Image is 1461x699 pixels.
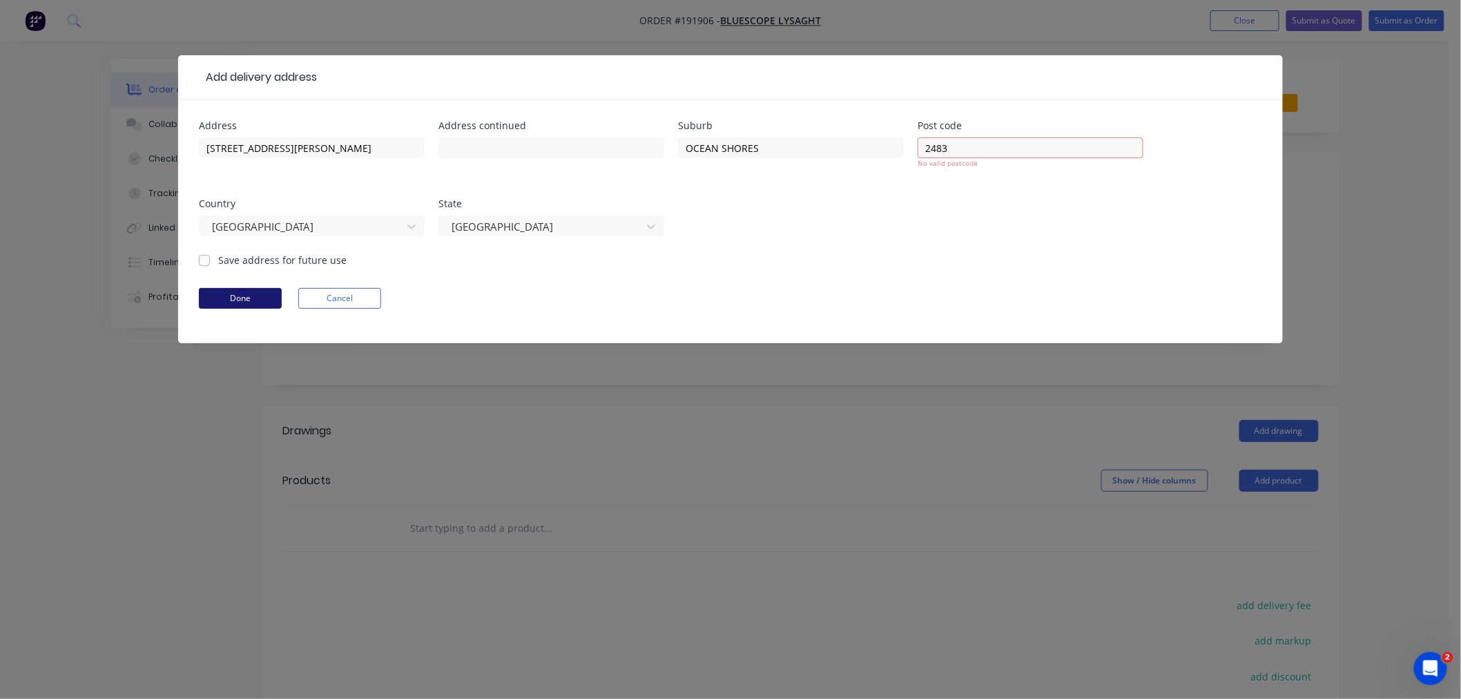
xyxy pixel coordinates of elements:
div: State [438,199,664,209]
label: Save address for future use [218,253,347,267]
span: 2 [1442,652,1453,663]
div: No valid postcode [918,158,1143,169]
div: Address [199,121,425,131]
button: Cancel [298,288,381,309]
div: Address continued [438,121,664,131]
button: Done [199,288,282,309]
div: Add delivery address [199,69,317,86]
iframe: Intercom live chat [1414,652,1447,685]
div: Post code [918,121,1143,131]
div: Country [199,199,425,209]
div: Suburb [678,121,904,131]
